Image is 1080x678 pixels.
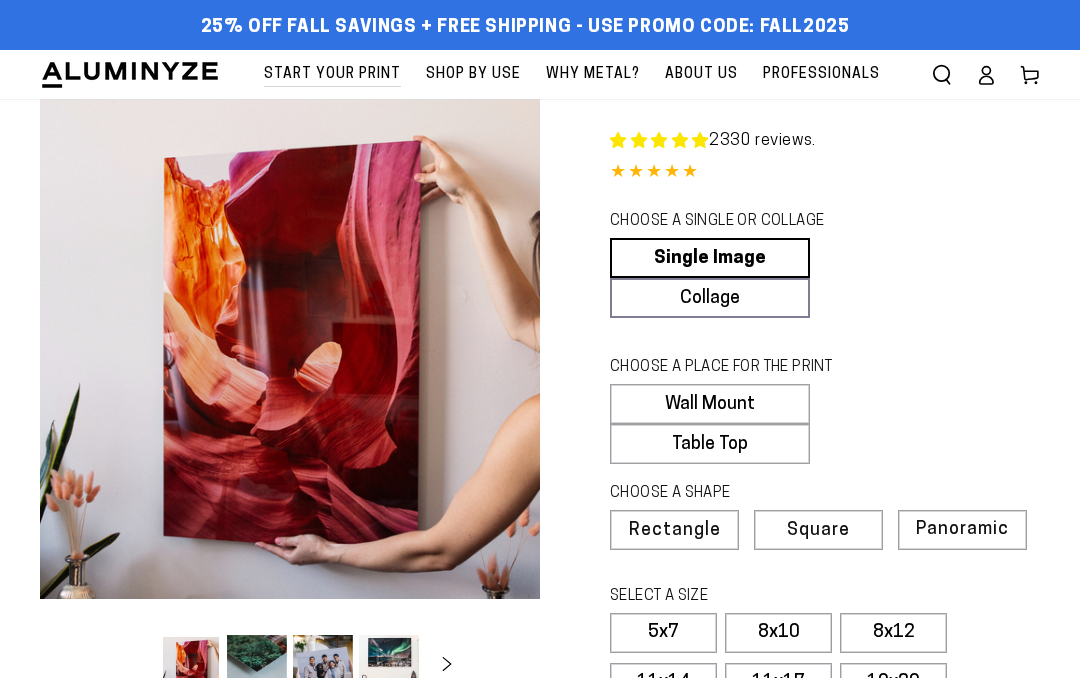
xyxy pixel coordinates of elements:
[629,522,721,540] span: Rectangle
[763,62,880,87] span: Professionals
[610,613,717,653] label: 5x7
[753,50,890,99] a: Professionals
[416,50,531,99] a: Shop By Use
[610,238,810,278] a: Single Image
[787,522,850,540] span: Square
[916,520,1009,539] span: Panoramic
[610,159,1040,188] div: 4.85 out of 5.0 stars
[610,384,810,424] label: Wall Mount
[536,50,650,99] a: Why Metal?
[665,62,738,87] span: About Us
[426,62,521,87] span: Shop By Use
[264,62,401,87] span: Start Your Print
[610,424,810,464] label: Table Top
[40,60,220,90] img: Aluminyze
[201,17,850,39] span: 25% off FALL Savings + Free Shipping - Use Promo Code: FALL2025
[655,50,748,99] a: About Us
[546,62,640,87] span: Why Metal?
[725,613,832,653] label: 8x10
[610,357,860,379] legend: CHOOSE A PLACE FOR THE PRINT
[840,613,947,653] label: 8x12
[610,483,860,505] legend: CHOOSE A SHAPE
[610,211,860,233] legend: CHOOSE A SINGLE OR COLLAGE
[920,53,964,97] summary: Search our site
[610,278,810,318] a: Collage
[254,50,411,99] a: Start Your Print
[610,586,860,608] legend: SELECT A SIZE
